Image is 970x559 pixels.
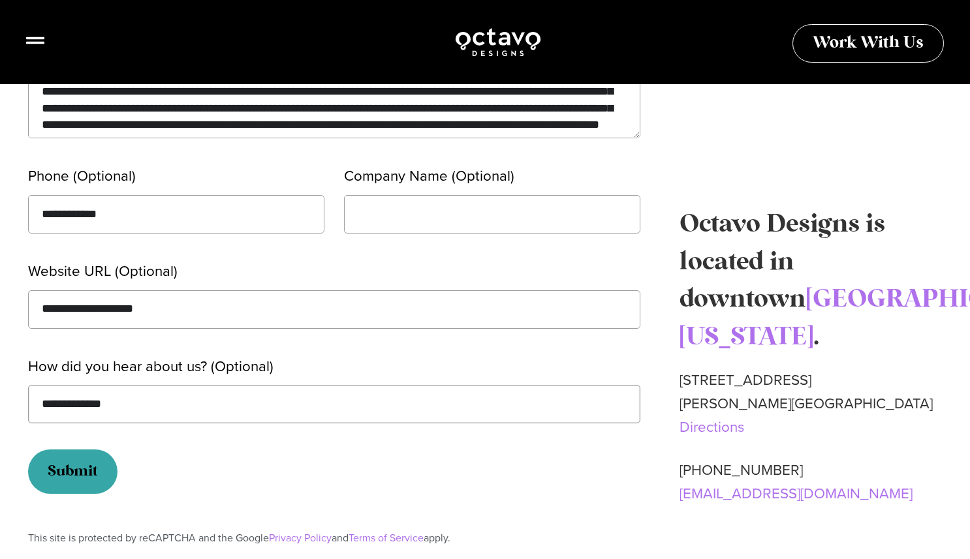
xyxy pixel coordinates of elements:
[680,459,942,506] p: [PHONE_NUMBER]
[680,369,942,439] p: [STREET_ADDRESS] [PERSON_NAME][GEOGRAPHIC_DATA]
[28,449,117,494] button: Submit
[28,260,178,290] label: Website URL (Optional)
[48,460,98,483] span: Submit
[28,526,640,550] div: This site is protected by reCAPTCHA and the Google and apply.
[28,164,136,195] label: Phone (Optional)
[344,164,514,195] label: Company Name (Optional)
[28,355,274,385] label: How did you hear about us? (Optional)
[813,35,924,52] span: Work With Us
[680,205,942,355] p: Octavo Designs is located in downtown .
[680,483,913,504] a: [EMAIL_ADDRESS][DOMAIN_NAME]
[349,530,424,545] a: Terms of Service
[792,24,944,63] a: Work With Us
[454,26,542,58] img: Octavo Designs Logo in White
[680,416,744,438] a: Directions
[269,530,332,545] a: Privacy Policy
